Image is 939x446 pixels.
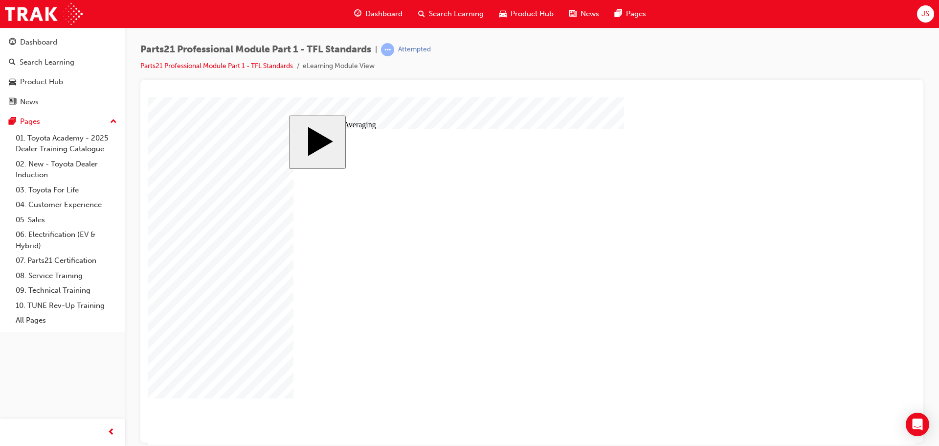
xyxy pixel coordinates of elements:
div: Attempted [398,45,431,54]
button: JS [917,5,934,23]
div: Parts 21 Professionals 1-6 Start Course [141,18,626,329]
a: News [4,93,121,111]
button: Start [141,18,198,71]
span: | [375,44,377,55]
a: search-iconSearch Learning [410,4,492,24]
span: learningRecordVerb_ATTEMPT-icon [381,43,394,56]
span: Dashboard [365,8,402,20]
div: Search Learning [20,57,74,68]
button: DashboardSearch LearningProduct HubNews [4,31,121,113]
a: 09. Technical Training [12,283,121,298]
a: car-iconProduct Hub [492,4,561,24]
a: Dashboard [4,33,121,51]
a: 01. Toyota Academy - 2025 Dealer Training Catalogue [12,131,121,157]
a: 07. Parts21 Certification [12,253,121,268]
span: guage-icon [9,38,16,47]
span: Pages [626,8,646,20]
a: 06. Electrification (EV & Hybrid) [12,227,121,253]
span: News [581,8,599,20]
span: Search Learning [429,8,484,20]
div: News [20,96,39,108]
a: 03. Toyota For Life [12,183,121,198]
li: eLearning Module View [303,61,375,72]
a: 08. Service Training [12,268,121,283]
a: Parts21 Professional Module Part 1 - TFL Standards [140,62,293,70]
a: guage-iconDashboard [346,4,410,24]
div: Product Hub [20,76,63,88]
img: Trak [5,3,83,25]
span: pages-icon [615,8,622,20]
span: prev-icon [108,426,115,439]
button: Pages [4,113,121,131]
span: Product Hub [511,8,554,20]
a: 02. New - Toyota Dealer Induction [12,157,121,183]
span: news-icon [9,98,16,107]
a: Search Learning [4,53,121,71]
a: 10. TUNE Rev-Up Training [12,298,121,313]
span: pages-icon [9,117,16,126]
span: car-icon [9,78,16,87]
a: All Pages [12,313,121,328]
div: Dashboard [20,37,57,48]
span: search-icon [9,58,16,67]
span: up-icon [110,116,117,128]
span: guage-icon [354,8,361,20]
div: Open Intercom Messenger [906,413,929,436]
a: 05. Sales [12,212,121,228]
a: Product Hub [4,73,121,91]
a: pages-iconPages [607,4,654,24]
span: Parts21 Professional Module Part 1 - TFL Standards [140,44,371,55]
a: 04. Customer Experience [12,197,121,212]
span: car-icon [499,8,507,20]
span: news-icon [569,8,577,20]
span: search-icon [418,8,425,20]
a: news-iconNews [561,4,607,24]
div: Pages [20,116,40,127]
span: JS [921,8,929,20]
